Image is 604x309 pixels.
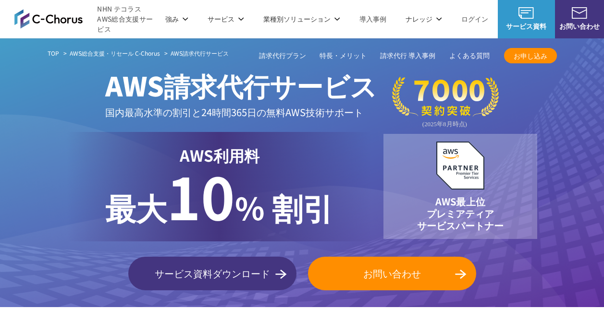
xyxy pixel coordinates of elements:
[518,7,534,19] img: AWS総合支援サービス C-Chorus サービス資料
[105,185,167,229] span: 最大
[208,14,244,24] p: サービス
[263,14,340,24] p: 業種別ソリューション
[14,4,156,34] a: AWS総合支援サービス C-Chorus NHN テコラスAWS総合支援サービス
[14,9,83,28] img: AWS総合支援サービス C-Chorus
[417,195,504,231] p: AWS最上位 プレミアティア サービスパートナー
[504,51,557,61] span: お申し込み
[392,77,499,128] img: 契約件数
[308,257,476,290] a: お問い合わせ
[449,51,490,61] a: よくある質問
[259,51,306,61] a: 請求代行プラン
[105,66,377,104] span: AWS請求代行サービス
[171,49,229,57] span: AWS請求代行サービス
[128,266,296,281] span: サービス資料ダウンロード
[105,166,333,230] p: % 割引
[48,49,59,58] a: TOP
[504,48,557,63] a: お申し込み
[572,7,587,19] img: お問い合わせ
[359,14,386,24] a: 導入事例
[105,104,377,120] p: 国内最高水準の割引と 24時間365日の無料AWS技術サポート
[165,14,188,24] p: 強み
[498,21,555,31] span: サービス資料
[105,143,333,166] p: AWS利用料
[406,14,442,24] p: ナレッジ
[380,51,436,61] a: 請求代行 導入事例
[167,154,235,237] span: 10
[128,257,296,290] a: サービス資料ダウンロード
[97,4,155,34] span: NHN テコラス AWS総合支援サービス
[436,142,484,190] img: AWSプレミアティアサービスパートナー
[461,14,488,24] a: ログイン
[70,49,160,58] a: AWS総合支援・リセール C-Chorus
[308,266,476,281] span: お問い合わせ
[555,21,604,31] span: お問い合わせ
[320,51,367,61] a: 特長・メリット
